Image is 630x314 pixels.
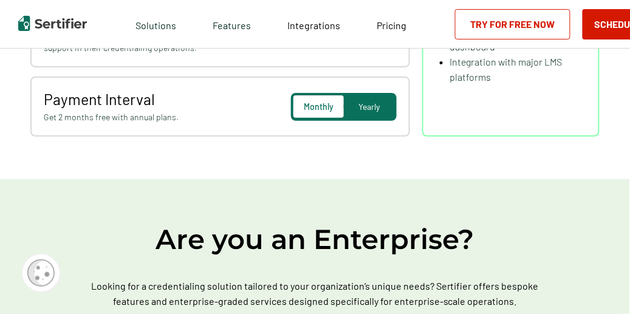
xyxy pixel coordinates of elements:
[304,101,334,112] span: Monthly
[287,19,340,31] span: Integrations
[44,90,231,108] span: Payment Interval
[377,16,406,32] a: Pricing
[358,101,380,112] span: Yearly
[455,9,570,39] a: Try for Free Now
[287,16,340,32] a: Integrations
[12,222,618,257] h2: Are you an Enterprise?
[18,16,87,31] img: Sertifier | Digital Credentialing Platform
[450,56,563,83] span: Integration with major LMS platforms
[135,16,176,32] span: Solutions
[377,19,406,31] span: Pricing
[213,16,251,32] span: Features
[44,111,231,123] span: Get 2 months free with annual plans.
[569,256,630,314] iframe: Chat Widget
[73,278,558,309] p: Looking for a credentialing solution tailored to your organization’s unique needs? Sertifier offe...
[27,259,55,287] img: Cookie Popup Icon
